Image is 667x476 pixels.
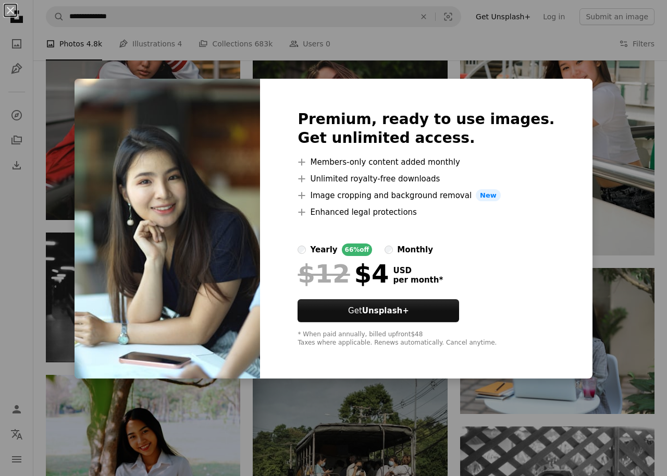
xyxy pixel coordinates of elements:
div: $4 [298,260,389,287]
span: $12 [298,260,350,287]
li: Enhanced legal protections [298,206,554,218]
div: yearly [310,243,337,256]
div: * When paid annually, billed upfront $48 Taxes where applicable. Renews automatically. Cancel any... [298,331,554,347]
span: per month * [393,275,443,285]
li: Unlimited royalty-free downloads [298,173,554,185]
span: New [476,189,501,202]
li: Image cropping and background removal [298,189,554,202]
div: 66% off [342,243,373,256]
img: premium_photo-1661583648651-e00d6358037f [75,79,260,379]
input: yearly66%off [298,246,306,254]
div: monthly [397,243,433,256]
h2: Premium, ready to use images. Get unlimited access. [298,110,554,148]
li: Members-only content added monthly [298,156,554,168]
input: monthly [385,246,393,254]
button: GetUnsplash+ [298,299,459,322]
span: USD [393,266,443,275]
strong: Unsplash+ [362,306,409,315]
